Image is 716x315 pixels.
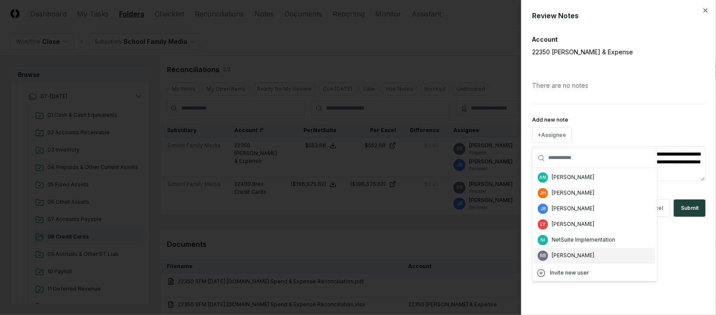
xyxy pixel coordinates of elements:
[540,221,546,228] span: LY
[552,174,594,182] div: [PERSON_NAME]
[532,74,706,97] div: There are no notes
[552,236,615,244] div: NetSuite Implementation
[540,206,546,212] span: JB
[532,127,572,143] button: +Assignee
[541,237,546,243] span: NI
[552,189,594,197] div: [PERSON_NAME]
[552,205,594,213] div: [PERSON_NAME]
[533,168,657,281] div: Suggestions
[552,221,594,229] div: [PERSON_NAME]
[674,199,706,217] button: Submit
[540,190,546,196] span: JH
[552,252,594,260] div: [PERSON_NAME]
[532,35,706,44] div: Account
[532,47,676,56] p: 22350 [PERSON_NAME] & Expense
[532,116,568,123] label: Add new note
[536,268,653,279] a: Invite new user
[539,174,547,181] span: AM
[540,252,546,259] span: RB
[532,10,706,21] div: Review Notes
